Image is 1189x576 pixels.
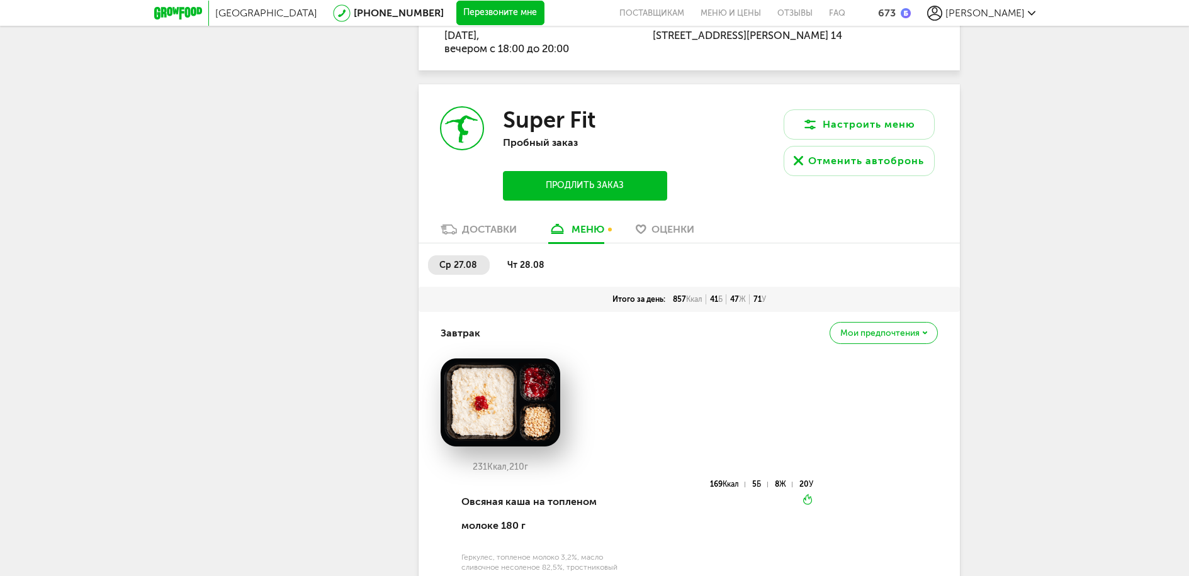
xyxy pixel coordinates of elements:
span: Мои предпочтения [840,329,920,338]
a: Доставки [434,223,523,243]
div: 231 210 [441,462,560,472]
div: 673 [878,7,896,19]
img: big_jxPlLUqVmo6NnBxm.png [441,358,560,446]
span: г [524,462,528,472]
div: 20 [799,482,813,487]
span: Ж [739,295,746,304]
span: У [809,480,813,489]
span: Оценки [651,223,694,235]
a: Оценки [629,223,701,243]
div: Доставки [462,223,517,235]
div: 5 [752,482,767,487]
p: Пробный заказ [503,136,667,148]
button: Настроить меню [784,109,935,140]
button: Отменить автобронь [784,146,935,176]
img: bonus_b.cdccf46.png [901,8,911,18]
div: 8 [775,482,792,487]
span: чт 28.08 [507,260,544,270]
label: Дата и время доставки [444,19,589,26]
div: меню [572,223,604,235]
a: [PHONE_NUMBER] [354,7,444,19]
span: ср 27.08 [439,260,477,270]
h3: Super Fit [503,106,595,133]
span: [STREET_ADDRESS][PERSON_NAME] 14 [653,29,842,42]
span: Б [757,480,761,489]
span: Ккал, [487,462,509,472]
span: Ккал [686,295,702,304]
span: Б [718,295,723,304]
div: 857 [669,294,706,304]
div: 47 [726,294,750,304]
h4: Завтрак [441,321,480,345]
div: 169 [710,482,745,487]
span: У [762,295,766,304]
label: Адрес доставки [653,19,888,26]
button: Перезвоните мне [456,1,544,26]
div: 71 [750,294,770,304]
span: Ккал [723,480,739,489]
button: Продлить заказ [503,171,667,201]
div: 41 [706,294,726,304]
a: меню [542,223,611,243]
div: Овсяная каша на топленом молоке 180 г [461,480,636,548]
span: [DATE], вечером c 18:00 до 20:00 [444,29,569,55]
div: Итого за день: [609,294,669,304]
span: [PERSON_NAME] [945,7,1025,19]
span: [GEOGRAPHIC_DATA] [215,7,317,19]
span: Ж [779,480,786,489]
div: Отменить автобронь [808,153,924,169]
